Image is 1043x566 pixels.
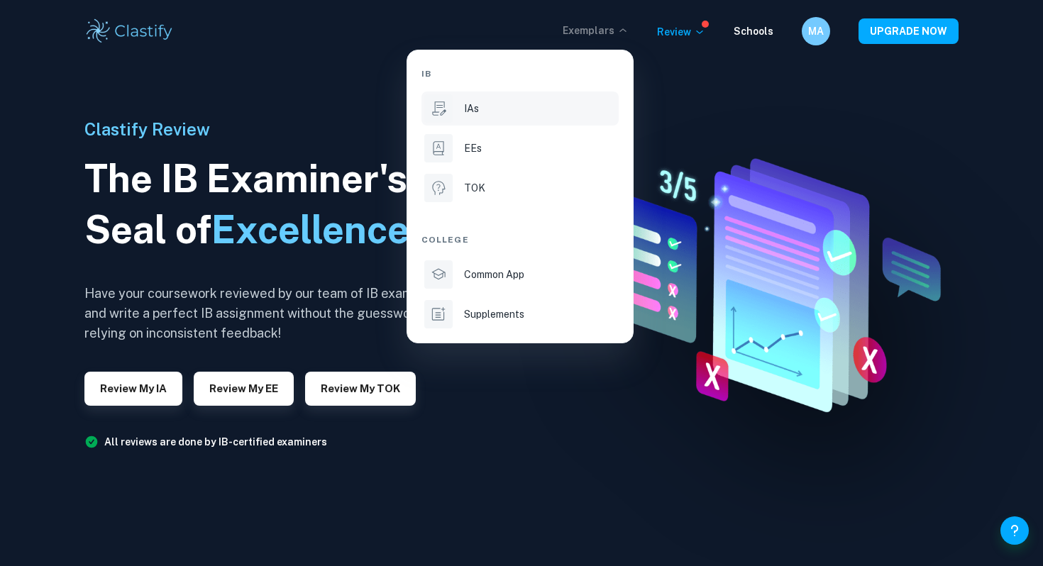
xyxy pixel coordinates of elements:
[464,140,482,156] p: EEs
[421,67,431,80] span: IB
[464,306,524,322] p: Supplements
[464,180,485,196] p: TOK
[421,171,619,205] a: TOK
[421,297,619,331] a: Supplements
[421,233,469,246] span: College
[421,131,619,165] a: EEs
[464,267,524,282] p: Common App
[421,257,619,292] a: Common App
[464,101,479,116] p: IAs
[421,91,619,126] a: IAs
